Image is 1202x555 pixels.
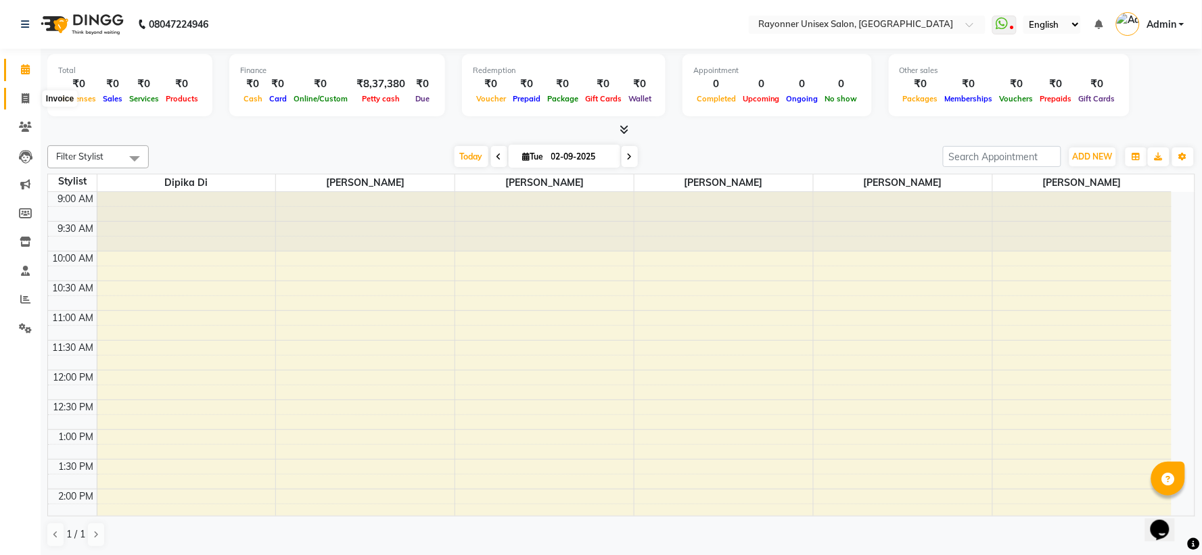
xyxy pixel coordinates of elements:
[1145,501,1188,541] iframe: chat widget
[544,76,582,92] div: ₹0
[693,76,739,92] div: 0
[544,94,582,103] span: Package
[783,94,822,103] span: Ongoing
[473,94,509,103] span: Voucher
[1116,12,1140,36] img: Admin
[473,76,509,92] div: ₹0
[290,76,351,92] div: ₹0
[693,94,739,103] span: Completed
[266,76,290,92] div: ₹0
[34,5,127,43] img: logo
[58,65,202,76] div: Total
[547,147,615,167] input: 2025-09-02
[822,94,861,103] span: No show
[1076,76,1119,92] div: ₹0
[942,76,996,92] div: ₹0
[162,94,202,103] span: Products
[51,370,97,385] div: 12:00 PM
[634,174,813,191] span: [PERSON_NAME]
[900,94,942,103] span: Packages
[455,146,488,167] span: Today
[943,146,1061,167] input: Search Appointment
[351,76,411,92] div: ₹8,37,380
[412,94,433,103] span: Due
[739,94,783,103] span: Upcoming
[99,76,126,92] div: ₹0
[126,94,162,103] span: Services
[519,151,547,162] span: Tue
[739,76,783,92] div: 0
[996,76,1037,92] div: ₹0
[1037,94,1076,103] span: Prepaids
[99,94,126,103] span: Sales
[582,94,625,103] span: Gift Cards
[58,76,99,92] div: ₹0
[900,76,942,92] div: ₹0
[900,65,1119,76] div: Other sales
[582,76,625,92] div: ₹0
[126,76,162,92] div: ₹0
[66,527,85,541] span: 1 / 1
[50,341,97,355] div: 11:30 AM
[359,94,403,103] span: Petty cash
[1147,18,1176,32] span: Admin
[97,174,276,191] span: Dipika Di
[814,174,992,191] span: [PERSON_NAME]
[50,251,97,266] div: 10:00 AM
[1073,151,1113,162] span: ADD NEW
[55,222,97,236] div: 9:30 AM
[290,94,351,103] span: Online/Custom
[509,76,544,92] div: ₹0
[48,174,97,189] div: Stylist
[50,311,97,325] div: 11:00 AM
[509,94,544,103] span: Prepaid
[149,5,208,43] b: 08047224946
[411,76,434,92] div: ₹0
[993,174,1172,191] span: [PERSON_NAME]
[56,460,97,474] div: 1:30 PM
[822,76,861,92] div: 0
[996,94,1037,103] span: Vouchers
[625,76,655,92] div: ₹0
[1037,76,1076,92] div: ₹0
[455,174,634,191] span: [PERSON_NAME]
[162,76,202,92] div: ₹0
[50,281,97,295] div: 10:30 AM
[240,94,266,103] span: Cash
[266,94,290,103] span: Card
[942,94,996,103] span: Memberships
[783,76,822,92] div: 0
[56,430,97,444] div: 1:00 PM
[693,65,861,76] div: Appointment
[625,94,655,103] span: Wallet
[240,65,434,76] div: Finance
[240,76,266,92] div: ₹0
[43,91,77,107] div: Invoice
[56,151,103,162] span: Filter Stylist
[55,192,97,206] div: 9:00 AM
[276,174,455,191] span: [PERSON_NAME]
[1069,147,1116,166] button: ADD NEW
[473,65,655,76] div: Redemption
[56,489,97,504] div: 2:00 PM
[51,400,97,414] div: 12:30 PM
[1076,94,1119,103] span: Gift Cards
